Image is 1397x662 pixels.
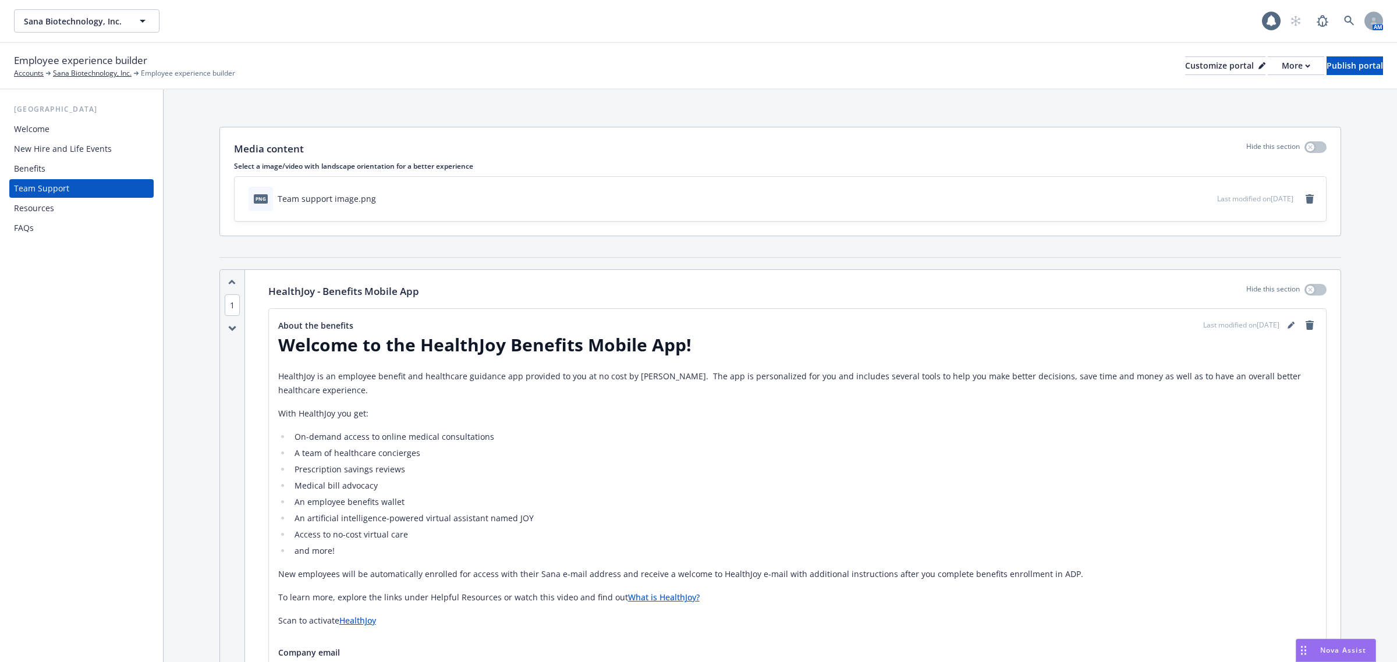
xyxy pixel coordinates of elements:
[291,462,1317,476] li: Prescription savings reviews
[278,334,1317,355] h1: Welcome to the HealthJoy Benefits Mobile App!
[291,495,1317,509] li: An employee benefits wallet
[14,199,54,218] div: Resources
[1303,318,1317,332] a: remove
[225,299,240,311] button: 1
[1282,57,1310,74] div: More
[1320,645,1366,655] span: Nova Assist
[9,199,154,218] a: Resources
[278,614,1317,628] p: Scan to activate
[9,159,154,178] a: Benefits
[225,294,240,316] span: 1
[141,68,235,79] span: Employee experience builder
[291,528,1317,542] li: Access to no-cost virtual care
[1217,194,1293,204] span: Last modified on [DATE]
[1284,9,1307,33] a: Start snowing
[278,319,353,332] span: About the benefits
[1246,284,1300,299] p: Hide this section
[14,159,45,178] div: Benefits
[291,430,1317,444] li: On-demand access to online medical consultations
[14,9,159,33] button: Sana Biotechnology, Inc.
[234,161,1327,171] p: Select a image/video with landscape orientation for a better experience
[268,284,419,299] p: HealthJoy - Benefits Mobile App
[9,179,154,198] a: Team Support
[291,479,1317,493] li: Medical bill advocacy
[53,68,132,79] a: Sana Biotechnology, Inc.
[14,68,44,79] a: Accounts
[1185,56,1265,75] button: Customize portal
[24,15,125,27] span: Sana Biotechnology, Inc.
[9,140,154,158] a: New Hire and Life Events
[291,511,1317,525] li: An artificial intelligence-powered virtual assistant named JOY
[1183,193,1193,205] button: download file
[9,219,154,237] a: FAQs
[1311,9,1334,33] a: Report a Bug
[1268,56,1324,75] button: More
[14,140,112,158] div: New Hire and Life Events
[1246,141,1300,156] p: Hide this section
[14,219,34,237] div: FAQs
[278,646,340,659] span: Company email
[9,104,154,115] div: [GEOGRAPHIC_DATA]
[1327,56,1383,75] button: Publish portal
[234,141,304,156] p: Media content
[1185,57,1265,74] div: Customize portal
[291,446,1317,460] li: A team of healthcare concierges
[278,407,1317,421] p: With HealthJoy you get:
[1284,318,1298,332] a: editPencil
[339,615,376,626] a: HealthJoy
[1327,57,1383,74] div: Publish portal
[278,590,1317,604] p: To learn more, explore the links under Helpful Resources or watch this video and find out
[14,53,147,68] span: Employee experience builder
[628,592,700,603] a: What is HealthJoy?
[254,194,268,203] span: png
[14,120,49,138] div: Welcome
[9,120,154,138] a: Welcome
[1203,320,1279,330] span: Last modified on [DATE]
[1296,639,1376,662] button: Nova Assist
[291,544,1317,558] li: and more!
[14,179,69,198] div: Team Support
[278,193,376,205] div: Team support image.png
[1303,192,1317,206] a: remove
[1202,193,1212,205] button: preview file
[1338,9,1361,33] a: Search
[278,567,1317,581] p: New employees will be automatically enrolled for access with their Sana e-mail address and receiv...
[1296,639,1311,661] div: Drag to move
[278,369,1317,397] p: HealthJoy is an employee benefit and healthcare guidance app provided to you at no cost by [PERSO...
